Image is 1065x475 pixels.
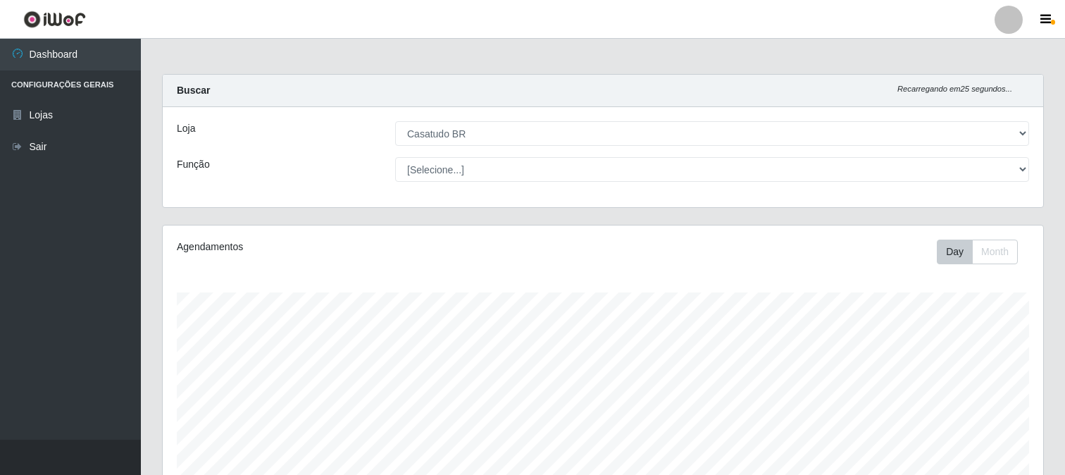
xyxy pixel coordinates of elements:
img: CoreUI Logo [23,11,86,28]
i: Recarregando em 25 segundos... [897,85,1012,93]
div: First group [937,240,1018,264]
strong: Buscar [177,85,210,96]
label: Loja [177,121,195,136]
div: Toolbar with button groups [937,240,1029,264]
label: Função [177,157,210,172]
button: Day [937,240,973,264]
div: Agendamentos [177,240,520,254]
button: Month [972,240,1018,264]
